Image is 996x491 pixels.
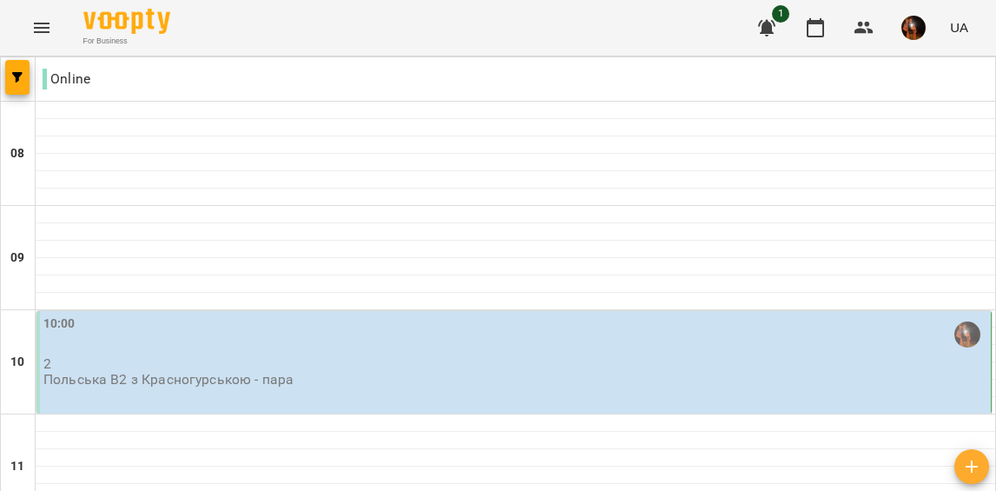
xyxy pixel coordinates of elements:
h6: 10 [10,353,24,372]
label: 10:00 [43,315,76,334]
img: Красногурська Христина (п) [954,322,980,348]
span: 1 [772,5,789,23]
p: Польська В2 з Красногурською - пара [43,372,294,387]
h6: 11 [10,457,24,476]
span: UA [950,18,968,36]
h6: 09 [10,249,24,268]
button: Створити урок [954,449,989,484]
img: 6e701af36e5fc41b3ad9d440b096a59c.jpg [901,16,926,40]
img: Voopty Logo [83,9,170,34]
button: UA [943,11,975,43]
h6: 08 [10,144,24,163]
span: For Business [83,36,170,47]
button: Menu [21,7,63,49]
p: Online [43,69,90,90]
p: 2 [43,356,987,371]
